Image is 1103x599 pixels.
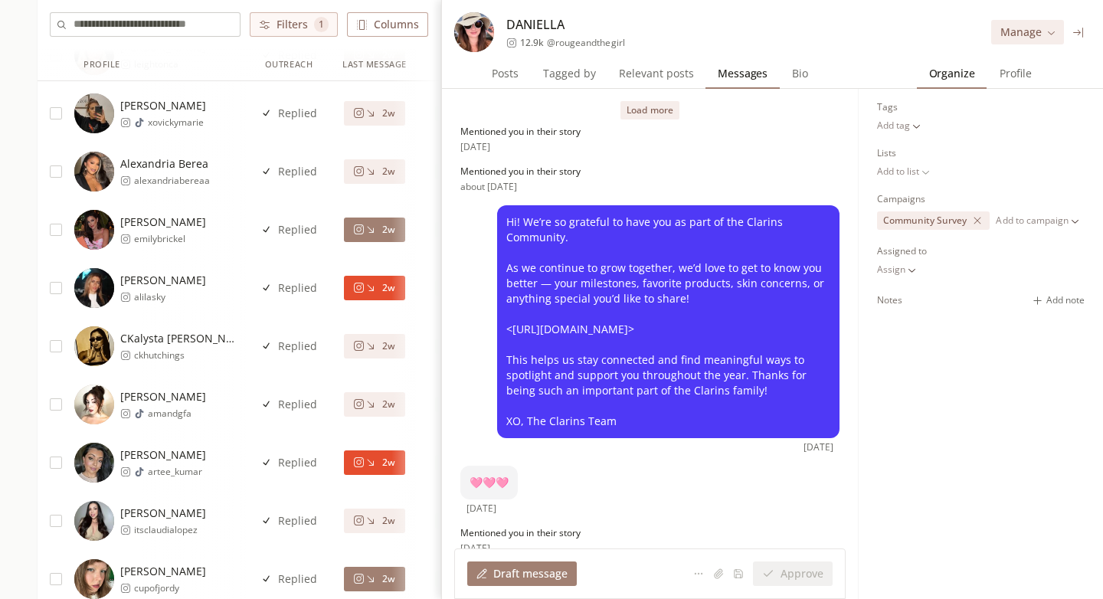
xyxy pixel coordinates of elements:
[506,214,830,429] span: Hi! We’re so grateful to have you as part of the Clarins Community. As we continue to grow togeth...
[753,561,833,586] button: Approve
[804,441,833,453] span: [DATE]
[883,214,967,227] span: Community Survey
[344,101,404,126] button: 2w
[344,218,404,242] button: 2w
[120,214,206,230] span: [PERSON_NAME]
[74,501,114,541] img: https://lookalike-images.influencerlist.ai/profiles/6351086d-06c8-4285-9672-00c6098f00af.jpg
[476,566,568,581] div: Draft message
[74,326,114,366] img: https://lookalike-images.influencerlist.ai/profiles/8738592b-9577-4271-84ec-aa5303f23654.jpg
[537,63,602,84] span: Tagged by
[460,181,517,193] span: about [DATE]
[382,398,395,411] span: 2w
[278,571,317,587] span: Replied
[466,502,496,515] span: [DATE]
[344,567,404,591] button: 2w
[440,573,523,585] span: Community Survey
[74,152,114,191] img: https://lookalike-images.influencerlist.ai/profiles/ebdd281c-58f2-4c71-8f67-e48efb5ce42b.jpg
[382,107,395,119] span: 2w
[134,349,240,362] span: ckhutchings
[120,564,206,579] span: [PERSON_NAME]
[148,116,206,129] span: xovickymarie
[120,331,240,346] span: CKalysta [PERSON_NAME]
[74,210,114,250] img: https://lookalike-images.influencerlist.ai/profiles/00350905-3c65-49e8-aee3-292ece6da858.jpg
[74,443,114,483] img: https://lookalike-images.influencerlist.ai/profiles/473e25af-63e6-4db0-bc21-4e5bea1a30da.jpg
[382,165,395,178] span: 2w
[382,340,395,352] span: 2w
[120,389,206,404] span: [PERSON_NAME]
[440,282,523,294] span: Community Survey
[134,233,206,245] span: emilybrickel
[460,165,581,178] span: Mentioned you in their story
[486,63,525,84] span: Posts
[278,339,317,354] span: Replied
[440,165,523,178] span: Community Survey
[877,245,927,257] div: Assigned to
[278,455,317,470] span: Replied
[991,20,1064,44] button: Manage
[547,37,624,49] span: @ rougeandthegirl
[877,147,896,159] div: Lists
[520,37,544,49] span: 12.9k
[347,12,428,37] button: Columns
[314,17,329,32] span: 1
[74,385,114,424] img: https://lookalike-images.influencerlist.ai/profiles/edbdccb5-327e-4b9c-b0fa-6d9b8f94bcb4.jpg
[120,506,206,521] span: [PERSON_NAME]
[278,106,317,121] span: Replied
[250,12,338,37] button: Filters 1
[382,457,395,469] span: 2w
[134,291,206,303] span: alilasky
[278,222,317,237] span: Replied
[460,542,490,555] span: [DATE]
[712,63,774,84] span: Messages
[440,340,523,352] span: Community Survey
[278,164,317,179] span: Replied
[440,224,523,236] span: Community Survey
[506,15,565,34] span: DANIELLA
[454,12,494,52] img: https://lookalike-images.influencerlist.ai/profiles/4f3fb0a5-ed6b-4776-8044-cba014ff1d29.jpg
[440,107,523,119] span: Community Survey
[120,447,206,463] span: [PERSON_NAME]
[344,276,404,300] button: 2w
[74,559,114,599] img: https://lookalike-images.influencerlist.ai/profiles/6d2ce9f4-948e-4cdf-b912-62c8eb964a3d.jpg
[74,268,114,308] img: https://lookalike-images.influencerlist.ai/profiles/43056fee-5e07-48a8-8df2-49baa5e3ad92.jpg
[278,397,317,412] span: Replied
[470,475,509,490] span: 🩷🩷🩷
[148,408,206,420] span: amandgfa
[278,280,317,296] span: Replied
[344,392,404,417] button: 2w
[1026,291,1091,309] button: Add note
[440,457,523,469] span: Community Survey
[877,101,898,113] div: Tags
[148,466,206,478] span: artee_kumar
[923,63,981,84] span: Organize
[278,513,317,529] span: Replied
[344,509,404,533] button: 2w
[83,58,120,71] div: Profile
[134,175,210,187] span: alexandriabereaa
[382,573,395,585] span: 2w
[877,294,902,306] div: Notes
[344,159,404,184] button: 2w
[460,527,581,539] span: Mentioned you in their story
[613,63,700,84] span: Relevant posts
[120,156,210,172] span: Alexandria Berea
[120,273,206,288] span: [PERSON_NAME]
[134,524,206,536] span: itsclaudialopez
[460,126,581,138] span: Mentioned you in their story
[467,561,577,586] button: Draft message
[506,37,625,49] a: 12.9k@rougeandthegirl
[620,101,679,119] button: Load more
[342,58,407,71] div: Last Message
[265,58,313,71] div: Outreach
[344,334,404,358] button: 2w
[460,141,490,153] span: [DATE]
[74,93,114,133] img: https://lookalike-images.influencerlist.ai/profiles/dbfdfdc3-4e21-4be1-b16e-b35fcfcac935.jpg
[440,398,523,411] span: Community Survey
[134,582,206,594] span: cupofjordy
[382,515,395,527] span: 2w
[382,224,395,236] span: 2w
[344,450,404,475] button: 2w
[382,282,395,294] span: 2w
[120,98,206,113] span: [PERSON_NAME]
[786,63,814,84] span: Bio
